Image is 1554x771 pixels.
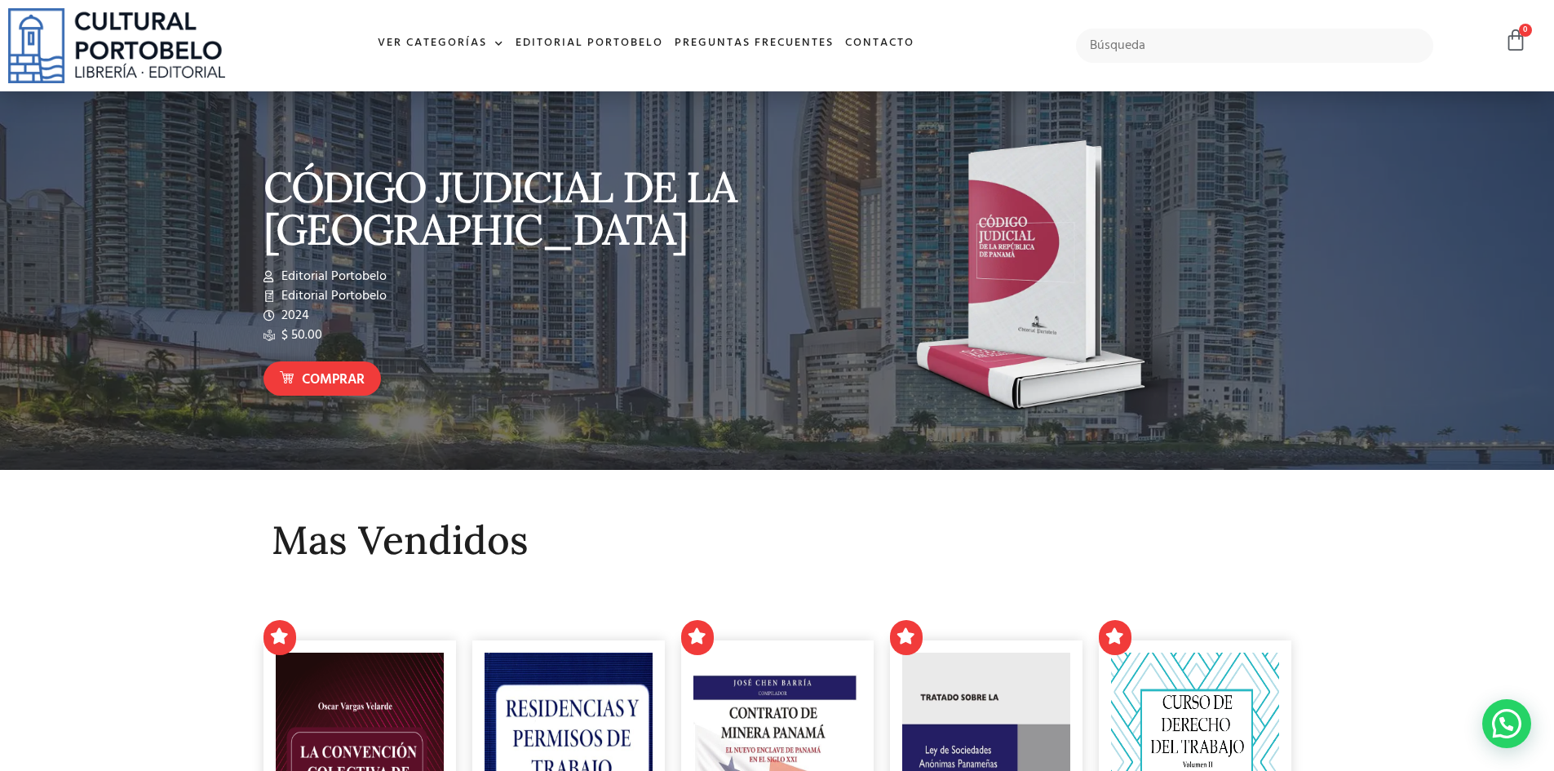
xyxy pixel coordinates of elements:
div: Contactar por WhatsApp [1482,699,1531,748]
a: 0 [1504,29,1527,52]
span: Editorial Portobelo [277,286,387,306]
span: 2024 [277,306,309,326]
input: Búsqueda [1076,29,1434,63]
span: Comprar [302,370,365,391]
p: CÓDIGO JUDICIAL DE LA [GEOGRAPHIC_DATA] [263,166,769,250]
a: Comprar [263,361,381,397]
span: $ 50.00 [277,326,322,345]
a: Ver Categorías [372,26,510,61]
a: Preguntas frecuentes [669,26,839,61]
a: Contacto [839,26,920,61]
span: 0 [1519,24,1532,37]
a: Editorial Portobelo [510,26,669,61]
span: Editorial Portobelo [277,267,387,286]
h2: Mas Vendidos [272,519,1283,562]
